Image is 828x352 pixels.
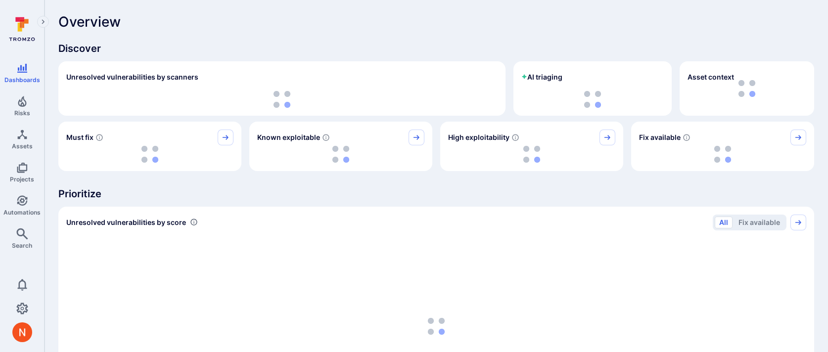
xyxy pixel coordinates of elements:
[66,72,198,82] h2: Unresolved vulnerabilities by scanners
[249,122,432,171] div: Known exploitable
[274,91,290,108] img: Loading...
[448,145,615,163] div: loading spinner
[523,146,540,163] img: Loading...
[715,217,733,228] button: All
[322,133,330,141] svg: Confirmed exploitable by KEV
[3,209,41,216] span: Automations
[95,133,103,141] svg: Risk score >=40 , missed SLA
[12,322,32,342] img: ACg8ocIprwjrgDQnDsNSk9Ghn5p5-B8DpAKWoJ5Gi9syOE4K59tr4Q=s96-c
[66,145,233,163] div: loading spinner
[257,132,320,142] span: Known exploitable
[14,109,30,117] span: Risks
[190,217,198,227] div: Number of vulnerabilities in status 'Open' 'Triaged' and 'In process' grouped by score
[584,91,601,108] img: Loading...
[12,322,32,342] div: Neeren Patki
[734,217,784,228] button: Fix available
[40,18,46,26] i: Expand navigation menu
[332,146,349,163] img: Loading...
[66,218,186,227] span: Unresolved vulnerabilities by score
[511,133,519,141] svg: EPSS score ≥ 0.7
[37,16,49,28] button: Expand navigation menu
[521,72,562,82] h2: AI triaging
[58,187,814,201] span: Prioritize
[683,133,690,141] svg: Vulnerabilities with fix available
[10,176,34,183] span: Projects
[58,122,241,171] div: Must fix
[66,132,93,142] span: Must fix
[257,145,424,163] div: loading spinner
[440,122,623,171] div: High exploitability
[4,76,40,84] span: Dashboards
[58,42,814,55] span: Discover
[12,142,33,150] span: Assets
[428,318,445,335] img: Loading...
[521,91,664,108] div: loading spinner
[639,145,806,163] div: loading spinner
[448,132,509,142] span: High exploitability
[639,132,681,142] span: Fix available
[12,242,32,249] span: Search
[66,91,498,108] div: loading spinner
[141,146,158,163] img: Loading...
[688,72,734,82] span: Asset context
[714,146,731,163] img: Loading...
[58,14,121,30] span: Overview
[631,122,814,171] div: Fix available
